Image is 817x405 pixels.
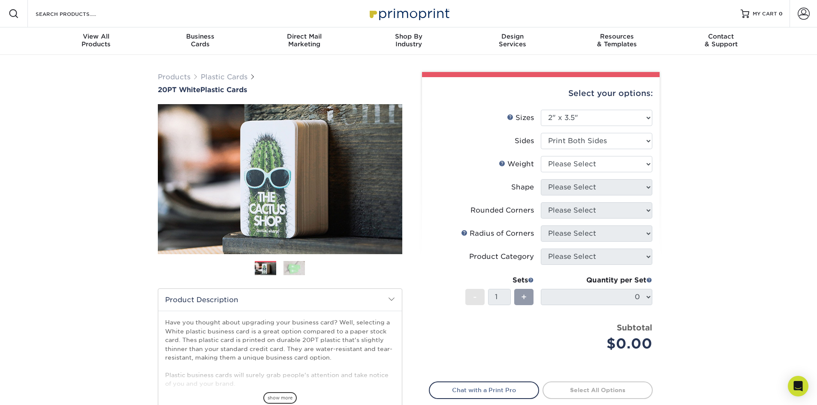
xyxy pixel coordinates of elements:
div: Products [44,33,148,48]
img: Plastic Cards 02 [283,261,305,276]
h1: Plastic Cards [158,86,402,94]
div: Shape [511,182,534,192]
h2: Product Description [158,289,402,311]
div: $0.00 [547,333,652,354]
a: DesignServices [461,27,565,55]
div: Cards [148,33,252,48]
span: + [521,291,527,303]
div: Weight [499,159,534,169]
img: 20PT White 01 [158,95,402,264]
a: Direct MailMarketing [252,27,356,55]
a: Contact& Support [669,27,773,55]
div: Quantity per Set [541,275,652,285]
div: & Templates [565,33,669,48]
a: Resources& Templates [565,27,669,55]
a: Chat with a Print Pro [429,381,539,399]
span: 0 [779,11,783,17]
span: show more [263,392,297,404]
span: Contact [669,33,773,40]
div: Open Intercom Messenger [788,376,808,396]
div: Product Category [469,252,534,262]
div: Industry [356,33,461,48]
a: BusinessCards [148,27,252,55]
a: Plastic Cards [201,73,247,81]
div: Sides [515,136,534,146]
div: Sizes [507,113,534,123]
div: & Support [669,33,773,48]
span: Design [461,33,565,40]
span: View All [44,33,148,40]
div: Radius of Corners [461,228,534,239]
div: Marketing [252,33,356,48]
span: Direct Mail [252,33,356,40]
a: Shop ByIndustry [356,27,461,55]
input: SEARCH PRODUCTS..... [35,9,118,19]
img: Plastic Cards 01 [255,261,276,276]
strong: Subtotal [617,323,652,332]
span: Shop By [356,33,461,40]
span: - [473,291,477,303]
span: MY CART [753,10,777,18]
span: 20PT White [158,86,200,94]
a: Select All Options [543,381,653,399]
img: Primoprint [366,4,452,23]
a: View AllProducts [44,27,148,55]
span: Business [148,33,252,40]
div: Services [461,33,565,48]
span: Resources [565,33,669,40]
a: 20PT WhitePlastic Cards [158,86,402,94]
div: Sets [465,275,534,285]
a: Products [158,73,190,81]
div: Rounded Corners [470,205,534,216]
div: Select your options: [429,77,653,110]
